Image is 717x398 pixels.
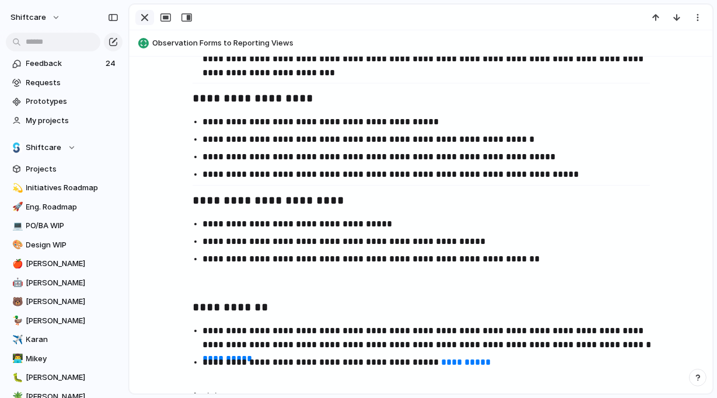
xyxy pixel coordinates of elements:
button: Shiftcare [6,139,123,156]
button: Observation Forms to Reporting Views [135,34,707,53]
button: 🤖 [11,277,22,289]
div: ✈️ [12,333,20,347]
span: shiftcare [11,12,46,23]
a: 🤖[PERSON_NAME] [6,274,123,292]
span: Requests [26,77,118,89]
button: 👨‍💻 [11,353,22,365]
span: Feedback [26,58,102,69]
a: Requests [6,74,123,92]
a: 🐛[PERSON_NAME] [6,369,123,386]
a: Projects [6,160,123,178]
div: 💻 [12,219,20,233]
span: Prototypes [26,96,118,107]
a: ✈️Karan [6,331,123,348]
a: 🐻[PERSON_NAME] [6,293,123,310]
a: 🎨Design WIP [6,236,123,254]
div: 🤖 [12,276,20,289]
div: 🎨 [12,238,20,252]
span: Shiftcare [26,142,62,153]
div: 🐻 [12,295,20,309]
span: Eng. Roadmap [26,201,118,213]
button: 🐻 [11,296,22,308]
button: shiftcare [5,8,67,27]
a: 💻PO/BA WIP [6,217,123,235]
a: 👨‍💻Mikey [6,350,123,368]
button: 💻 [11,220,22,232]
span: [PERSON_NAME] [26,315,118,327]
span: Observation Forms to Reporting Views [152,37,707,49]
a: 💫Initiatives Roadmap [6,179,123,197]
span: [PERSON_NAME] [26,277,118,289]
a: 🍎[PERSON_NAME] [6,255,123,273]
a: 🚀Eng. Roadmap [6,198,123,216]
button: 🍎 [11,258,22,270]
button: 💫 [11,182,22,194]
span: [PERSON_NAME] [26,258,118,270]
button: 🦆 [11,315,22,327]
div: 🦆 [12,314,20,327]
span: [PERSON_NAME] [26,372,118,383]
div: 🐛 [12,371,20,385]
a: Prototypes [6,93,123,110]
button: 🐛 [11,372,22,383]
span: My projects [26,115,118,127]
a: Feedback24 [6,55,123,72]
div: 👨‍💻 [12,352,20,365]
span: Projects [26,163,118,175]
span: Karan [26,334,118,345]
span: 24 [106,58,118,69]
a: 🦆[PERSON_NAME] [6,312,123,330]
span: Design WIP [26,239,118,251]
button: 🎨 [11,239,22,251]
span: Initiatives Roadmap [26,182,118,194]
div: 🍎 [12,257,20,271]
a: My projects [6,112,123,130]
button: 🚀 [11,201,22,213]
button: ✈️ [11,334,22,345]
span: Mikey [26,353,118,365]
span: PO/BA WIP [26,220,118,232]
span: [PERSON_NAME] [26,296,118,308]
div: 🚀 [12,200,20,214]
div: 💫 [12,181,20,195]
